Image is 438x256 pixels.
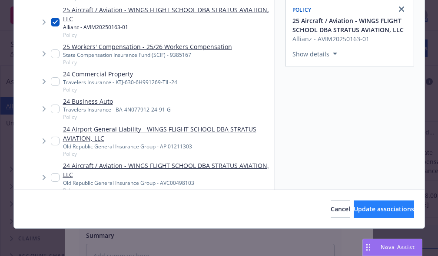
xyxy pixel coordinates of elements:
a: 24 Airport General Liability - WINGS FLIGHT SCHOOL DBA STRATUS AVIATION, LLC [63,125,271,143]
button: Nova Assist [362,239,422,256]
span: Policy [63,150,271,158]
button: 25 Aircraft / Aviation - WINGS FLIGHT SCHOOL DBA STRATUS AVIATION, LLC [292,16,408,34]
span: Policy [63,113,171,121]
a: 24 Business Auto [63,97,171,106]
button: Show details [289,49,341,59]
div: State Compensation Insurance Fund (SCIF) - 9385167 [63,51,232,59]
button: Update associations [354,200,414,218]
button: Cancel [331,200,350,218]
a: 25 Aircraft / Aviation - WINGS FLIGHT SCHOOL DBA STRATUS AVIATION, LLC [63,5,271,23]
span: Policy [63,31,271,39]
div: Old Republic General Insurance Group - AP 01211303 [63,143,271,150]
div: Allianz - AVIM20250163-01 [63,23,271,31]
span: Update associations [354,205,414,213]
div: Old Republic General Insurance Group - AVC00498103 [63,179,271,187]
div: Drag to move [363,239,374,256]
span: Policy [292,6,312,13]
div: Travelers Insurance - BA-4N077912-24-91-G [63,106,171,113]
span: Policy [63,59,232,66]
span: Nova Assist [381,243,415,251]
span: Allianz - AVIM20250163-01 [292,34,408,43]
span: Policy [63,86,177,93]
a: 24 Aircraft / Aviation - WINGS FLIGHT SCHOOL DBA STRATUS AVIATION, LLC [63,161,271,179]
div: Travelers Insurance - KTJ-630-6H991269-TIL-24 [63,79,177,86]
a: 24 Commercial Property [63,69,177,79]
a: close [396,4,407,14]
span: Cancel [331,205,350,213]
span: Policy [63,187,271,194]
a: 25 Workers' Compensation - 25/26 Workers Compensation [63,42,232,51]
